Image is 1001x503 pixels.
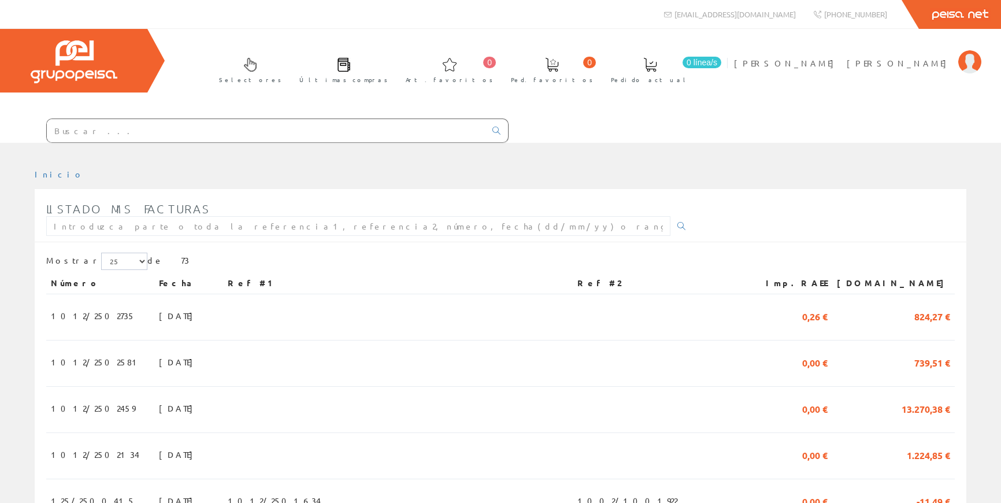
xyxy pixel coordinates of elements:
[51,306,135,326] span: 1012/2502735
[51,352,142,372] span: 1012/2502581
[207,48,287,90] a: Selectores
[406,74,493,86] span: Art. favoritos
[902,398,950,418] span: 13.270,38 €
[914,352,950,372] span: 739,51 €
[31,40,117,83] img: Grupo Peisa
[51,398,135,418] span: 1012/2502459
[746,273,832,294] th: Imp.RAEE
[46,253,955,273] div: de 73
[734,48,981,59] a: [PERSON_NAME] [PERSON_NAME]
[802,306,828,326] span: 0,26 €
[159,445,199,464] span: [DATE]
[288,48,394,90] a: Últimas compras
[46,216,670,236] input: Introduzca parte o toda la referencia1, referencia2, número, fecha(dd/mm/yy) o rango de fechas(dd...
[824,9,887,19] span: [PHONE_NUMBER]
[483,57,496,68] span: 0
[802,352,828,372] span: 0,00 €
[611,74,689,86] span: Pedido actual
[802,398,828,418] span: 0,00 €
[223,273,573,294] th: Ref #1
[299,74,388,86] span: Últimas compras
[573,273,746,294] th: Ref #2
[583,57,596,68] span: 0
[159,306,199,326] span: [DATE]
[907,445,950,464] span: 1.224,85 €
[101,253,147,270] select: Mostrar
[219,74,281,86] span: Selectores
[914,306,950,326] span: 824,27 €
[802,445,828,464] span: 0,00 €
[159,398,199,418] span: [DATE]
[511,74,593,86] span: Ped. favoritos
[832,273,955,294] th: [DOMAIN_NAME]
[734,57,952,69] span: [PERSON_NAME] [PERSON_NAME]
[46,202,210,216] span: Listado mis facturas
[46,253,147,270] label: Mostrar
[154,273,223,294] th: Fecha
[51,445,139,464] span: 1012/2502134
[159,352,199,372] span: [DATE]
[683,57,721,68] span: 0 línea/s
[46,273,154,294] th: Número
[47,119,485,142] input: Buscar ...
[35,169,84,179] a: Inicio
[674,9,796,19] span: [EMAIL_ADDRESS][DOMAIN_NAME]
